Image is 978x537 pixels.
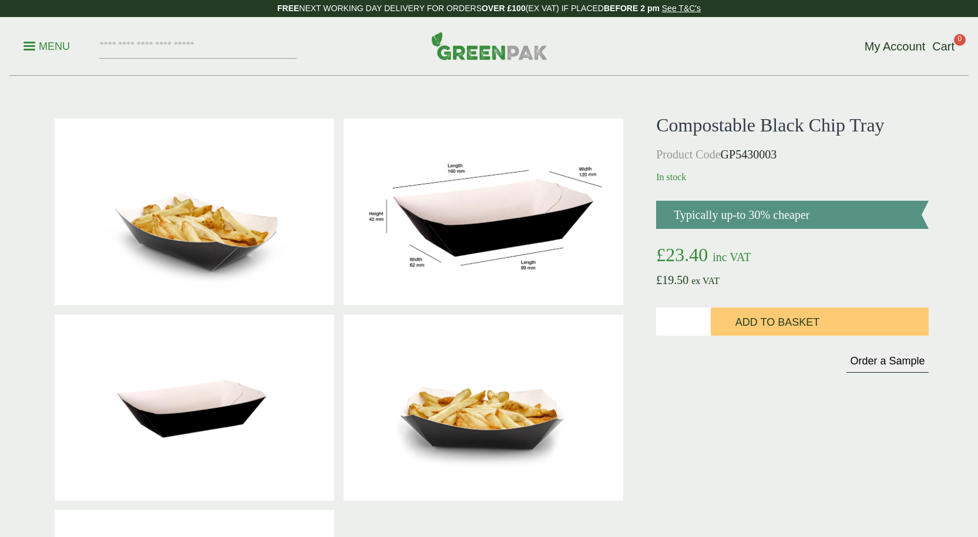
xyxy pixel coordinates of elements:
strong: BEFORE 2 pm [604,4,660,13]
img: Compostable Black Chip Tray 0 [55,315,334,501]
img: ChipTray_black [344,119,623,305]
span: Product Code [656,148,720,161]
span: ex VAT [691,276,720,286]
span: inc VAT [713,251,751,264]
img: Black Chip Tray [55,119,334,305]
span: Cart [932,40,955,53]
a: Menu [23,39,70,51]
a: Cart 0 [932,38,955,55]
a: See T&C's [662,4,701,13]
h1: Compostable Black Chip Tray [656,114,928,136]
span: My Account [865,40,925,53]
a: My Account [865,38,925,55]
p: GP5430003 [656,146,928,163]
span: £ [656,244,666,265]
span: Order a Sample [850,355,925,367]
span: 0 [954,34,966,46]
img: GreenPak Supplies [431,32,547,60]
bdi: 19.50 [656,273,688,286]
strong: OVER £100 [482,4,526,13]
p: Menu [23,39,70,53]
button: Order a Sample [846,354,928,373]
span: £ [656,273,662,286]
img: IMG_5672 [344,315,623,501]
strong: FREE [277,4,299,13]
span: Add to Basket [735,316,819,329]
bdi: 23.40 [656,244,708,265]
button: Add to Basket [711,308,929,336]
p: In stock [656,170,928,184]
